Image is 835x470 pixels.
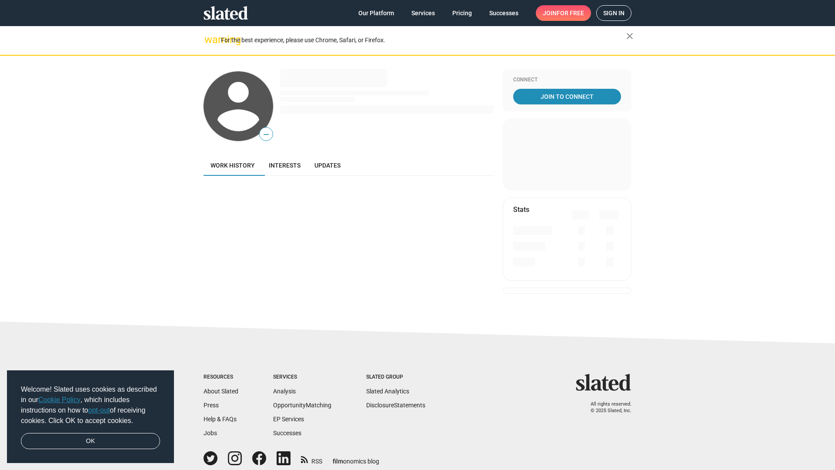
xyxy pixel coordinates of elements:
[260,129,273,140] span: —
[358,5,394,21] span: Our Platform
[515,89,619,104] span: Join To Connect
[21,433,160,450] a: dismiss cookie message
[489,5,518,21] span: Successes
[366,402,425,409] a: DisclosureStatements
[273,374,331,381] div: Services
[221,34,626,46] div: For the best experience, please use Chrome, Safari, or Firefox.
[536,5,591,21] a: Joinfor free
[557,5,584,21] span: for free
[513,77,621,84] div: Connect
[88,406,110,414] a: opt-out
[273,402,331,409] a: OpportunityMatching
[366,374,425,381] div: Slated Group
[333,458,343,465] span: film
[21,384,160,426] span: Welcome! Slated uses cookies as described in our , which includes instructions on how to of recei...
[404,5,442,21] a: Services
[210,162,255,169] span: Work history
[314,162,341,169] span: Updates
[262,155,307,176] a: Interests
[7,370,174,463] div: cookieconsent
[366,388,409,395] a: Slated Analytics
[273,416,304,423] a: EP Services
[603,6,625,20] span: Sign in
[273,388,296,395] a: Analysis
[482,5,525,21] a: Successes
[301,452,322,466] a: RSS
[333,450,379,466] a: filmonomics blog
[38,396,80,403] a: Cookie Policy
[273,430,301,436] a: Successes
[307,155,347,176] a: Updates
[204,374,238,381] div: Resources
[596,5,631,21] a: Sign in
[204,430,217,436] a: Jobs
[513,205,529,214] mat-card-title: Stats
[204,388,238,395] a: About Slated
[204,416,237,423] a: Help & FAQs
[351,5,401,21] a: Our Platform
[411,5,435,21] span: Services
[445,5,479,21] a: Pricing
[204,34,215,45] mat-icon: warning
[269,162,301,169] span: Interests
[625,31,635,41] mat-icon: close
[513,89,621,104] a: Join To Connect
[452,5,472,21] span: Pricing
[543,5,584,21] span: Join
[581,401,631,414] p: All rights reserved. © 2025 Slated, Inc.
[204,402,219,409] a: Press
[204,155,262,176] a: Work history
